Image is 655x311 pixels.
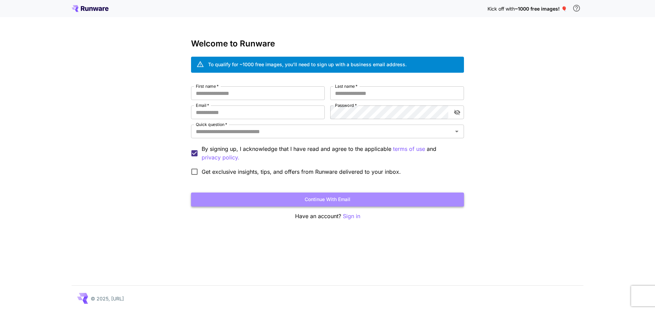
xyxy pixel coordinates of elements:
[191,39,464,48] h3: Welcome to Runware
[202,153,239,162] p: privacy policy.
[196,122,227,127] label: Quick question
[452,127,462,136] button: Open
[335,102,357,108] label: Password
[393,145,425,153] button: By signing up, I acknowledge that I have read and agree to the applicable and privacy policy.
[191,193,464,207] button: Continue with email
[335,83,358,89] label: Last name
[202,153,239,162] button: By signing up, I acknowledge that I have read and agree to the applicable terms of use and
[191,212,464,221] p: Have an account?
[487,6,515,12] span: Kick off with
[393,145,425,153] p: terms of use
[570,1,583,15] button: In order to qualify for free credit, you need to sign up with a business email address and click ...
[196,102,209,108] label: Email
[196,83,219,89] label: First name
[515,6,567,12] span: ~1000 free images! 🎈
[202,145,458,162] p: By signing up, I acknowledge that I have read and agree to the applicable and
[208,61,407,68] div: To qualify for ~1000 free images, you’ll need to sign up with a business email address.
[451,106,463,118] button: toggle password visibility
[202,168,401,176] span: Get exclusive insights, tips, and offers from Runware delivered to your inbox.
[343,212,360,221] button: Sign in
[91,295,124,302] p: © 2025, [URL]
